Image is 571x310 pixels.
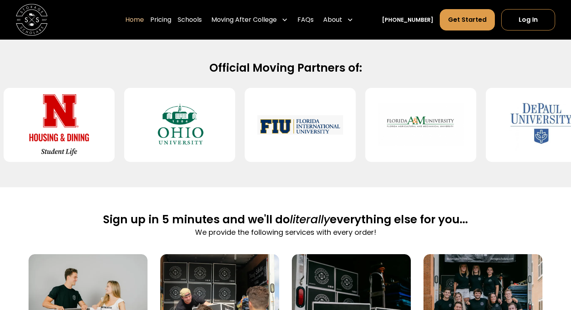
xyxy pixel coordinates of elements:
a: FAQs [297,9,314,31]
img: University of Nebraska-Lincoln [16,94,102,156]
img: Storage Scholars main logo [16,4,48,36]
a: Log In [501,9,555,30]
a: [PHONE_NUMBER] [382,16,433,24]
h2: Official Moving Partners of: [32,61,539,75]
h2: Sign up in 5 minutes and we'll do everything else for you... [103,213,468,227]
img: Ohio University [137,94,222,156]
span: literally [290,212,330,227]
a: Get Started [440,9,495,30]
div: Moving After College [208,9,291,31]
a: Schools [178,9,202,31]
div: About [320,9,356,31]
div: Moving After College [211,15,277,25]
img: Florida A&M University (FAMU) [378,94,464,156]
a: Pricing [150,9,171,31]
p: We provide the following services with every order! [103,227,468,238]
a: Home [125,9,144,31]
img: Florida International University - Modesto [257,94,343,156]
div: About [323,15,342,25]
